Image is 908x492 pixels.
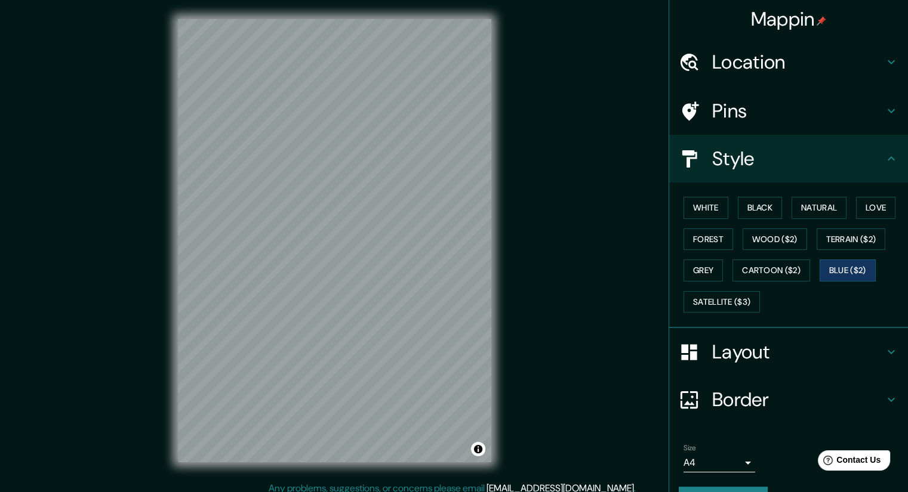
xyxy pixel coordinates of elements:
[712,340,884,364] h4: Layout
[669,87,908,135] div: Pins
[684,453,755,472] div: A4
[712,50,884,74] h4: Location
[712,99,884,123] h4: Pins
[856,197,895,219] button: Love
[743,228,807,250] button: Wood ($2)
[669,328,908,376] div: Layout
[732,259,810,281] button: Cartoon ($2)
[712,147,884,171] h4: Style
[684,291,760,313] button: Satellite ($3)
[669,135,908,182] div: Style
[712,388,884,411] h4: Border
[684,259,723,281] button: Grey
[669,376,908,423] div: Border
[817,16,826,26] img: pin-icon.png
[738,197,783,219] button: Black
[471,442,485,456] button: Toggle attribution
[684,228,733,250] button: Forest
[669,38,908,86] div: Location
[802,445,895,479] iframe: Help widget launcher
[820,259,876,281] button: Blue ($2)
[792,197,847,219] button: Natural
[817,228,886,250] button: Terrain ($2)
[684,443,696,453] label: Size
[178,19,491,462] canvas: Map
[684,197,728,219] button: White
[751,7,827,31] h4: Mappin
